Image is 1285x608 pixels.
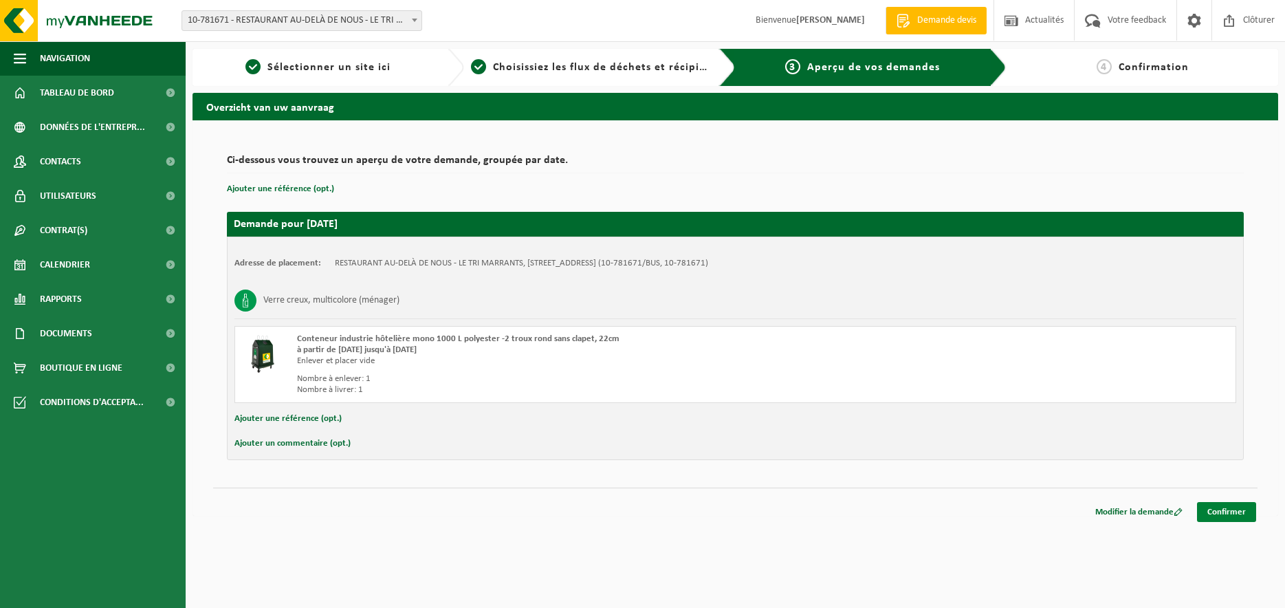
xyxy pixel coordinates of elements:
[471,59,708,76] a: 2Choisissiez les flux de déchets et récipients
[1085,502,1193,522] a: Modifier la demande
[234,259,321,268] strong: Adresse de placement:
[242,334,283,375] img: CR-HR-1C-1000-PES-01.png
[335,258,708,269] td: RESTAURANT AU-DELÀ DE NOUS - LE TRI MARRANTS, [STREET_ADDRESS] (10-781671/BUS, 10-781671)
[40,248,90,282] span: Calendrier
[245,59,261,74] span: 1
[40,316,92,351] span: Documents
[234,219,338,230] strong: Demande pour [DATE]
[493,62,722,73] span: Choisissiez les flux de déchets et récipients
[40,76,114,110] span: Tableau de bord
[40,351,122,385] span: Boutique en ligne
[40,179,96,213] span: Utilisateurs
[297,384,791,395] div: Nombre à livrer: 1
[796,15,865,25] strong: [PERSON_NAME]
[40,213,87,248] span: Contrat(s)
[297,356,791,367] div: Enlever et placer vide
[40,385,144,420] span: Conditions d'accepta...
[40,144,81,179] span: Contacts
[914,14,980,28] span: Demande devis
[199,59,437,76] a: 1Sélectionner un site ici
[234,410,342,428] button: Ajouter une référence (opt.)
[1119,62,1189,73] span: Confirmation
[807,62,940,73] span: Aperçu de vos demandes
[40,41,90,76] span: Navigation
[297,334,619,343] span: Conteneur industrie hôtelière mono 1000 L polyester -2 troux rond sans clapet, 22cm
[297,373,791,384] div: Nombre à enlever: 1
[1097,59,1112,74] span: 4
[886,7,987,34] a: Demande devis
[297,345,417,354] strong: à partir de [DATE] jusqu'à [DATE]
[234,435,351,453] button: Ajouter un commentaire (opt.)
[1197,502,1256,522] a: Confirmer
[40,110,145,144] span: Données de l'entrepr...
[227,180,334,198] button: Ajouter une référence (opt.)
[785,59,800,74] span: 3
[263,290,399,312] h3: Verre creux, multicolore (ménager)
[182,11,421,30] span: 10-781671 - RESTAURANT AU-DELÀ DE NOUS - LE TRI MARRANTS - BOUSSU-LEZ-WALCOURT
[267,62,391,73] span: Sélectionner un site ici
[193,93,1278,120] h2: Overzicht van uw aanvraag
[40,282,82,316] span: Rapports
[182,10,422,31] span: 10-781671 - RESTAURANT AU-DELÀ DE NOUS - LE TRI MARRANTS - BOUSSU-LEZ-WALCOURT
[471,59,486,74] span: 2
[227,155,1244,173] h2: Ci-dessous vous trouvez un aperçu de votre demande, groupée par date.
